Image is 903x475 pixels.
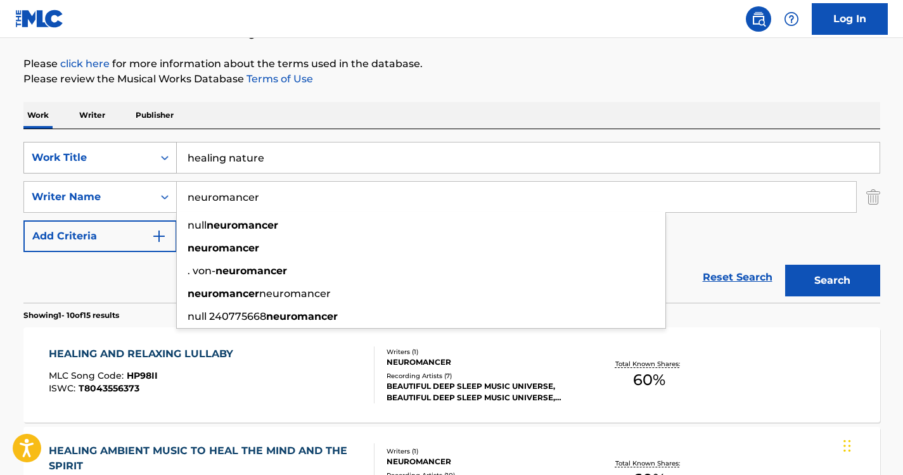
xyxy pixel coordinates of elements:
div: Writer Name [32,189,146,205]
img: help [784,11,799,27]
p: Showing 1 - 10 of 15 results [23,310,119,321]
div: NEUROMANCER [387,357,578,368]
div: NEUROMANCER [387,456,578,467]
a: Terms of Use [244,73,313,85]
span: 60 % [633,369,665,391]
p: Please review the Musical Works Database [23,72,880,87]
a: Log In [812,3,888,35]
p: Publisher [132,102,177,129]
div: BEAUTIFUL DEEP SLEEP MUSIC UNIVERSE, BEAUTIFUL DEEP SLEEP MUSIC UNIVERSE, MOONLIHGT SHADOW UNIVER... [387,381,578,403]
div: Work Title [32,150,146,165]
p: Work [23,102,53,129]
p: Please for more information about the terms used in the database. [23,56,880,72]
span: null 240775668 [188,310,266,322]
div: Recording Artists ( 7 ) [387,371,578,381]
span: ISWC : [49,383,79,394]
img: MLC Logo [15,9,64,28]
iframe: Chat Widget [840,414,903,475]
div: HEALING AMBIENT MUSIC TO HEAL THE MIND AND THE SPIRIT [49,443,364,474]
div: Writers ( 1 ) [387,347,578,357]
div: Help [779,6,804,32]
p: Total Known Shares: [615,359,683,369]
span: MLC Song Code : [49,370,127,381]
a: click here [60,58,110,70]
strong: neuromancer [188,242,259,254]
span: neuromancer [259,288,331,300]
a: HEALING AND RELAXING LULLABYMLC Song Code:HP98IIISWC:T8043556373Writers (1)NEUROMANCERRecording A... [23,327,880,422]
p: Total Known Shares: [615,459,683,468]
div: Writers ( 1 ) [387,446,578,456]
p: Writer [75,102,109,129]
strong: neuromancer [188,288,259,300]
button: Search [785,265,880,296]
form: Search Form [23,142,880,303]
strong: neuromancer [266,310,338,322]
span: HP98II [127,370,158,381]
button: Add Criteria [23,220,177,252]
div: HEALING AND RELAXING LULLABY [49,346,240,362]
strong: neuromancer [207,219,278,231]
span: T8043556373 [79,383,139,394]
img: Delete Criterion [866,181,880,213]
span: . von- [188,265,215,277]
span: null [188,219,207,231]
div: Drag [843,427,851,465]
strong: neuromancer [215,265,287,277]
img: search [751,11,766,27]
a: Public Search [746,6,771,32]
a: Reset Search [696,263,779,291]
img: 9d2ae6d4665cec9f34b9.svg [151,229,167,244]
